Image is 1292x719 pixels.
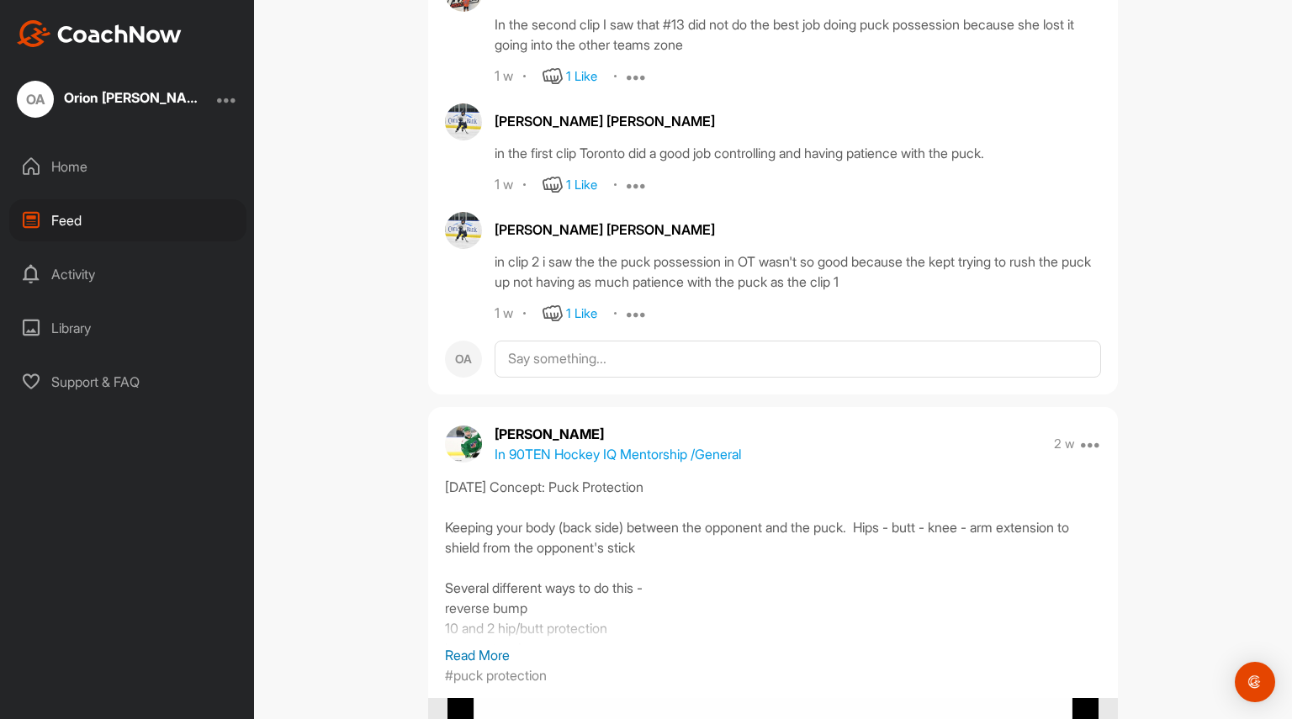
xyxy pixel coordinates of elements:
div: OA [17,81,54,118]
div: in clip 2 i saw the the puck possession in OT wasn't so good because the kept trying to rush the ... [495,251,1101,292]
div: Activity [9,253,246,295]
div: 1 Like [566,176,597,195]
img: avatar [445,212,482,249]
div: Home [9,145,246,188]
p: In 90TEN Hockey IQ Mentorship / General [495,444,741,464]
img: CoachNow [17,20,182,47]
img: avatar [445,103,482,140]
div: Support & FAQ [9,361,246,403]
div: 1 w [495,68,513,85]
div: Orion [PERSON_NAME] [64,91,199,104]
div: 1 Like [566,67,597,87]
div: in the first clip Toronto did a good job controlling and having patience with the puck. [495,143,1101,163]
div: Open Intercom Messenger [1235,662,1275,702]
div: In the second clip I saw that #13 did not do the best job doing puck possession because she lost ... [495,14,1101,55]
div: 1 Like [566,304,597,324]
div: 1 w [495,177,513,193]
div: Library [9,307,246,349]
p: [PERSON_NAME] [495,424,741,444]
p: Read More [445,645,1101,665]
p: 2 w [1054,436,1075,452]
div: OA [445,341,482,378]
p: #puck protection [445,665,547,685]
div: [PERSON_NAME] [PERSON_NAME] [495,219,1101,240]
div: Feed [9,199,246,241]
div: [DATE] Concept: Puck Protection Keeping your body (back side) between the opponent and the puck. ... [445,477,1101,645]
img: avatar [445,426,482,463]
div: [PERSON_NAME] [PERSON_NAME] [495,111,1101,131]
div: 1 w [495,305,513,322]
